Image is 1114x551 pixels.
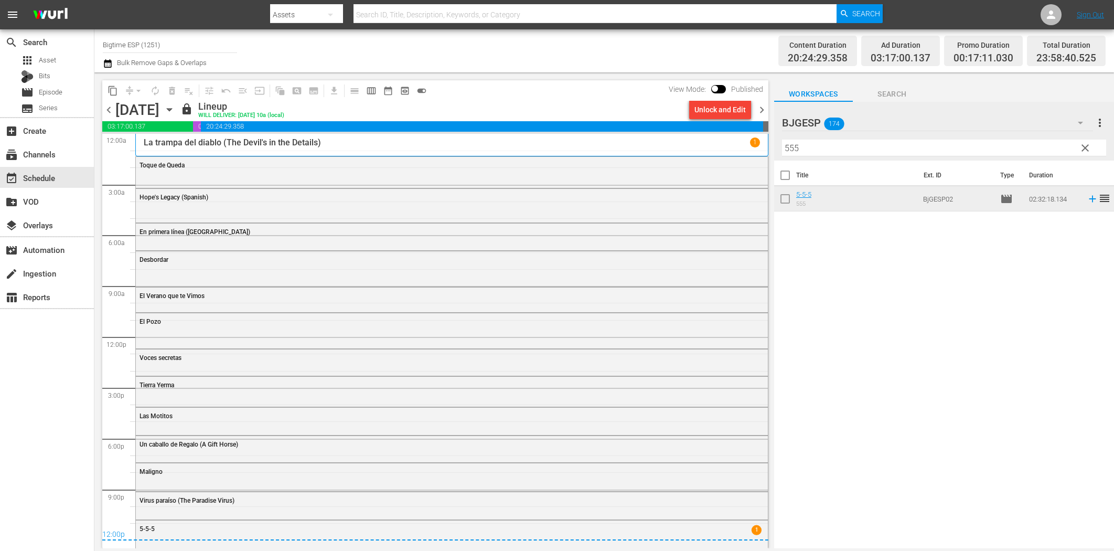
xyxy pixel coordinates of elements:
[342,80,363,101] span: Day Calendar View
[1094,110,1106,135] button: more_vert
[305,82,322,99] span: Create Series Block
[5,268,18,280] span: Ingestion
[796,190,811,198] a: 5-5-5
[917,161,994,190] th: Ext. ID
[140,318,161,325] span: El Pozo
[140,382,174,389] span: Tierra Yerma
[694,100,746,119] div: Unlock and Edit
[400,86,410,96] span: preview_outlined
[115,59,207,67] span: Bulk Remove Gaps & Overlaps
[180,103,193,115] span: lock
[5,219,18,232] span: layers
[102,121,193,132] span: 03:17:00.137
[140,256,168,263] span: Desbordar
[726,85,768,93] span: Published
[115,101,159,119] div: [DATE]
[39,103,58,113] span: Series
[140,468,163,475] span: Maligno
[21,102,34,115] span: Series
[104,82,121,99] span: Copy Lineup
[853,88,931,101] span: Search
[198,112,284,119] div: WILL DELIVER: [DATE] 10a (local)
[21,86,34,99] span: Episode
[5,196,18,208] span: VOD
[788,52,848,65] span: 20:24:29.358
[21,70,34,83] div: Bits
[198,101,284,112] div: Lineup
[201,121,763,132] span: 20:24:29.358
[140,194,208,201] span: Hope's Legacy (Spanish)
[752,525,762,535] span: 1
[1036,52,1096,65] span: 23:58:40.525
[774,88,853,101] span: Workspaces
[837,4,883,23] button: Search
[663,85,711,93] span: View Mode:
[397,82,413,99] span: View Backup
[711,85,719,92] span: Toggle to switch from Published to Draft view.
[1098,192,1111,205] span: reorder
[5,291,18,304] span: table_chart
[6,8,19,21] span: menu
[25,3,76,27] img: ans4CAIJ8jUAAAAAAAAAAAAAAAAAAAAAAAAgQb4GAAAAAAAAAAAAAAAAAAAAAAAAJMjXAAAAAAAAAAAAAAAAAAAAAAAAgAT5G...
[1077,10,1104,19] a: Sign Out
[5,244,18,257] span: movie_filter
[852,4,880,23] span: Search
[871,38,930,52] div: Ad Duration
[39,55,56,66] span: Asset
[763,121,768,132] span: 00:01:19.475
[954,38,1013,52] div: Promo Duration
[39,71,50,81] span: Bits
[140,412,173,420] span: Las Motitos
[1076,139,1093,156] button: clear
[1079,142,1091,154] span: clear
[140,292,205,300] span: El Verano que te Vimos
[689,100,751,119] button: Unlock and Edit
[753,139,757,146] p: 1
[5,149,18,161] span: Channels
[140,162,185,169] span: Toque de Queda
[140,441,238,448] span: Un caballo de Regalo (A Gift Horse)
[21,54,34,67] span: Asset
[1025,186,1083,211] td: 02:32:18.134
[5,36,18,49] span: Search
[108,86,118,96] span: content_copy
[366,86,377,96] span: calendar_view_week_outlined
[363,82,380,99] span: Week Calendar View
[102,530,768,541] div: 12:00p
[102,103,115,116] span: chevron_left
[251,82,268,99] span: Update Metadata from Key Asset
[164,82,180,99] span: Select an event to delete
[144,137,321,147] p: La trampa del diablo (The Devil's in the Details)
[5,125,18,137] span: add_box
[871,52,930,65] span: 03:17:00.137
[1087,193,1098,205] svg: Add to Schedule
[994,161,1023,190] th: Type
[796,200,811,207] div: 555
[140,525,155,533] span: 5-5-5
[1094,116,1106,129] span: more_vert
[796,161,917,190] th: Title
[1023,161,1086,190] th: Duration
[755,103,768,116] span: chevron_right
[5,172,18,185] span: event_available
[140,497,234,504] span: Virus paraíso (The Paradise Virus)
[193,121,201,132] span: 00:17:11.030
[140,228,250,236] span: En primera línea ([GEOGRAPHIC_DATA])
[383,86,393,96] span: date_range_outlined
[1036,38,1096,52] div: Total Duration
[416,86,427,96] span: toggle_on
[39,87,62,98] span: Episode
[147,82,164,99] span: Loop Content
[1000,193,1013,205] span: Episode
[919,186,996,211] td: BjGESP02
[788,38,848,52] div: Content Duration
[218,82,234,99] span: Revert to Primary Episode
[140,354,181,362] span: Voces secretas
[782,108,1093,137] div: BJGESP
[121,82,147,99] span: Remove Gaps & Overlaps
[954,52,1013,65] span: 00:17:11.030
